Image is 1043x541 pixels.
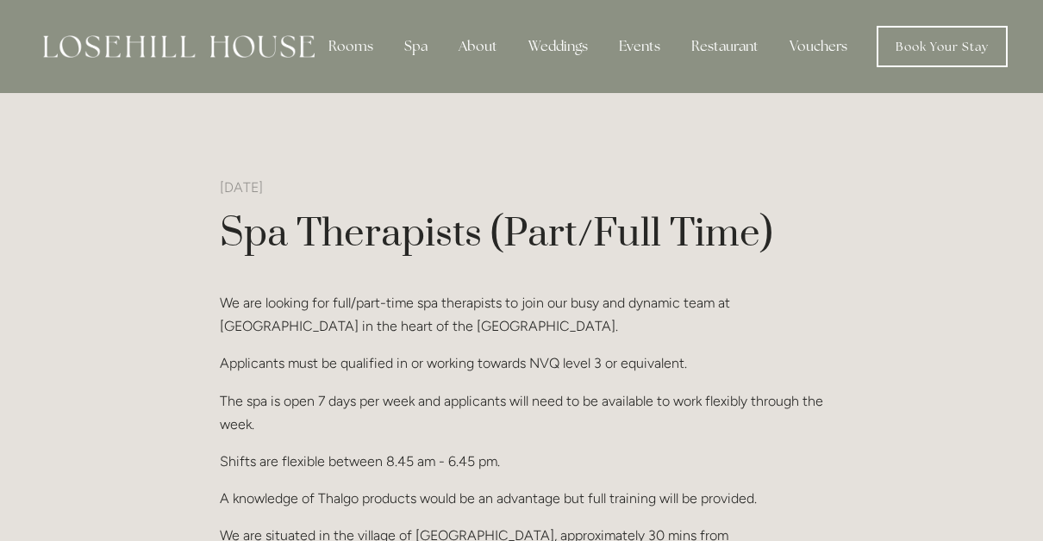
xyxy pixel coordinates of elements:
[678,29,772,64] div: Restaurant
[43,35,315,58] img: Losehill House
[220,487,823,510] p: A knowledge of Thalgo products would be an advantage but full training will be provided.
[877,26,1008,67] a: Book Your Stay
[445,29,511,64] div: About
[605,29,674,64] div: Events
[390,29,441,64] div: Spa
[315,29,387,64] div: Rooms
[220,291,823,338] p: We are looking for full/part-time spa therapists to join our busy and dynamic team at [GEOGRAPHIC...
[220,179,263,196] a: [DATE]
[220,450,823,473] p: Shifts are flexible between 8.45 am - 6.45 pm.
[220,209,773,258] a: Spa Therapists (Part/Full Time)
[220,389,823,436] p: The spa is open 7 days per week and applicants will need to be available to work flexibly through...
[220,351,823,375] p: Applicants must be qualified in or working towards NVQ level 3 or equivalent.
[776,29,861,64] a: Vouchers
[515,29,602,64] div: Weddings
